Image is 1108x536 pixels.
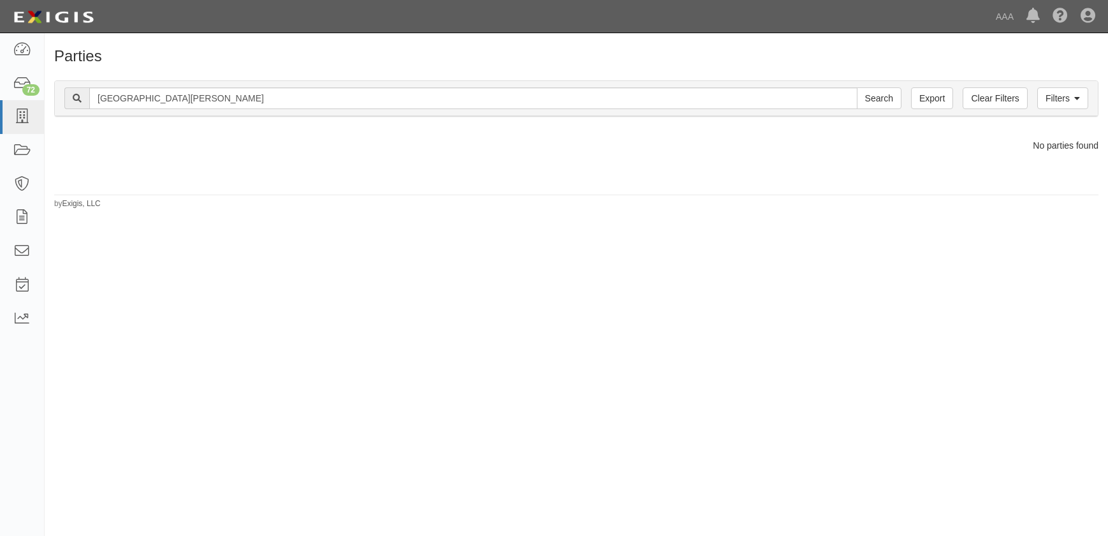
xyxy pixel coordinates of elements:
img: logo-5460c22ac91f19d4615b14bd174203de0afe785f0fc80cf4dbbc73dc1793850b.png [10,6,98,29]
a: AAA [989,4,1020,29]
a: Export [911,87,953,109]
small: by [54,198,101,209]
a: Clear Filters [963,87,1027,109]
input: Search [857,87,901,109]
input: Search [89,87,857,109]
i: Help Center - Complianz [1053,9,1068,24]
div: No parties found [45,139,1108,152]
a: Filters [1037,87,1088,109]
div: 72 [22,84,40,96]
a: Exigis, LLC [62,199,101,208]
h1: Parties [54,48,1098,64]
